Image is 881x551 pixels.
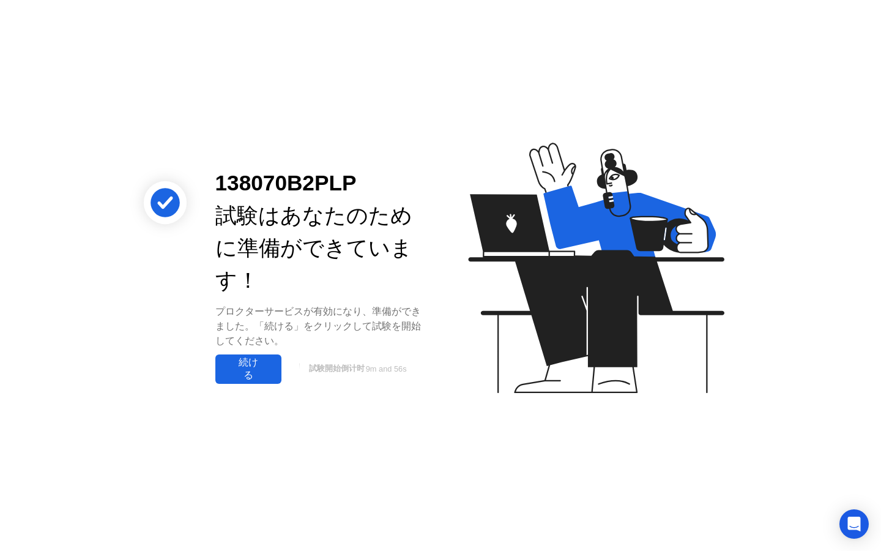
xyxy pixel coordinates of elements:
[219,356,278,382] div: 続ける
[215,304,421,348] div: プロクターサービスが有効になり、準備ができました。「続ける」をクリックして試験を開始してください。
[366,364,407,373] span: 9m and 56s
[215,167,421,200] div: 138070B2PLP
[288,358,421,381] button: 試験開始倒计时9m and 56s
[215,200,421,296] div: 試験はあなたのために準備ができています！
[839,509,869,539] div: Open Intercom Messenger
[215,354,281,384] button: 続ける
